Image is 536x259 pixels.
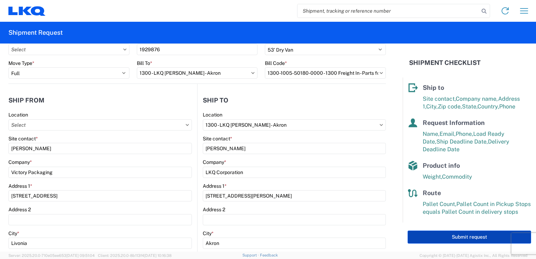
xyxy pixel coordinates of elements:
[442,173,472,180] span: Commodity
[137,67,258,79] input: Select
[203,159,226,165] label: Company
[98,253,172,258] span: Client: 2025.20.0-8b113f4
[423,201,456,207] span: Pallet Count,
[203,183,227,189] label: Address 1
[8,97,45,104] h2: Ship from
[203,230,214,237] label: City
[423,95,456,102] span: Site contact,
[242,253,260,257] a: Support
[423,201,531,215] span: Pallet Count in Pickup Stops equals Pallet Count in delivery stops
[436,138,488,145] span: Ship Deadline Date,
[8,28,63,37] h2: Shipment Request
[203,97,228,104] h2: Ship to
[8,135,38,142] label: Site contact
[8,253,95,258] span: Server: 2025.20.0-710e05ee653
[440,131,456,137] span: Email,
[408,231,531,244] button: Submit request
[144,253,172,258] span: [DATE] 10:16:38
[477,103,499,110] span: Country,
[423,162,460,169] span: Product info
[260,253,278,257] a: Feedback
[8,230,19,237] label: City
[203,112,222,118] label: Location
[423,173,442,180] span: Weight,
[423,189,441,197] span: Route
[423,131,440,137] span: Name,
[137,60,152,66] label: Bill To
[420,252,528,259] span: Copyright © [DATE]-[DATE] Agistix Inc., All Rights Reserved
[456,131,473,137] span: Phone,
[462,103,477,110] span: State,
[499,103,515,110] span: Phone
[456,95,498,102] span: Company name,
[265,60,287,66] label: Bill Code
[8,159,32,165] label: Company
[8,206,31,213] label: Address 2
[438,103,462,110] span: Zip code,
[8,60,34,66] label: Move Type
[8,112,28,118] label: Location
[8,44,129,55] input: Select
[265,67,386,79] input: Select
[297,4,479,18] input: Shipment, tracking or reference number
[409,59,481,67] h2: Shipment Checklist
[8,183,32,189] label: Address 1
[423,84,444,91] span: Ship to
[66,253,95,258] span: [DATE] 09:51:04
[8,119,192,131] input: Select
[203,206,225,213] label: Address 2
[426,103,438,110] span: City,
[203,135,232,142] label: Site contact
[203,119,386,131] input: Select
[423,119,485,126] span: Request Information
